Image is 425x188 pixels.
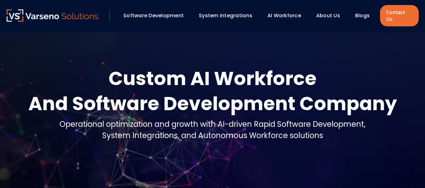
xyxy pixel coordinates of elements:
[59,119,366,130] div: Operational optimization and growth with AI-driven Rapid Software Development,
[313,10,349,21] div: About Us
[59,130,366,141] div: System Integrations, and Autonomous Workforce solutions
[196,10,261,21] div: System Integrations
[264,10,310,21] div: AI Workforce
[352,10,378,21] div: Blogs
[123,12,184,19] a: Software Development
[120,10,193,21] div: Software Development
[28,66,397,91] div: Custom AI Workforce
[316,12,340,19] a: About Us
[28,91,397,116] div: And Software Development Company
[267,12,301,19] a: AI Workforce
[380,5,418,26] a: Contact Us
[355,12,370,19] a: Blogs
[7,9,98,22] img: Varseno Solutions – Product Engineering & IT Services
[199,12,252,19] a: System Integrations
